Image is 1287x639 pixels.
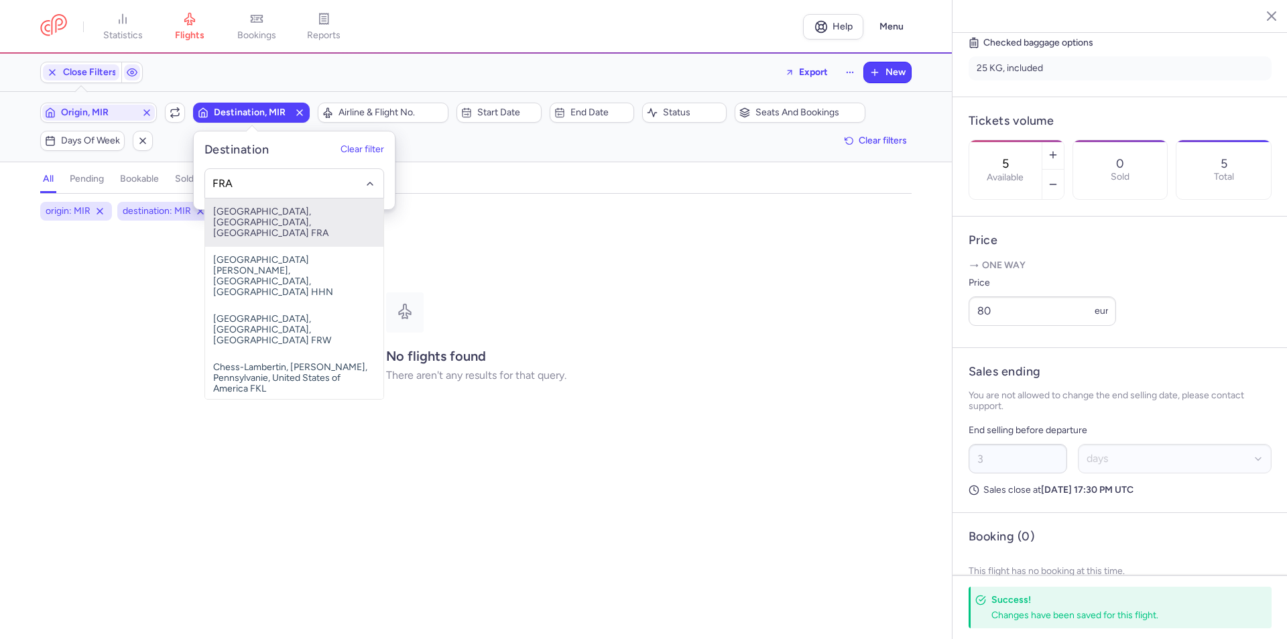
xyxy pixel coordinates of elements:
[859,135,907,146] span: Clear filters
[991,593,1242,606] h4: Success!
[237,30,276,42] span: bookings
[41,62,121,82] button: Close Filters
[61,107,136,118] span: Origin, MIR
[1095,305,1109,316] span: eur
[40,103,157,123] button: Origin, MIR
[885,67,906,78] span: New
[735,103,865,123] button: Seats and bookings
[871,14,912,40] button: Menu
[570,107,629,118] span: End date
[1214,172,1234,182] p: Total
[70,173,104,185] h4: pending
[89,12,156,42] a: statistics
[969,233,1272,248] h4: Price
[456,103,541,123] button: Start date
[175,30,204,42] span: flights
[1111,172,1129,182] p: Sold
[969,390,1272,412] p: You are not allowed to change the end selling date, please contact support.
[175,173,210,185] h4: sold out
[969,364,1040,380] h4: Sales ending
[120,173,159,185] h4: bookable
[386,369,566,382] p: There aren't any results for that query.
[987,172,1024,183] label: Available
[205,306,383,354] span: [GEOGRAPHIC_DATA], [GEOGRAPHIC_DATA], [GEOGRAPHIC_DATA] FRW
[205,247,383,306] span: [GEOGRAPHIC_DATA][PERSON_NAME], [GEOGRAPHIC_DATA], [GEOGRAPHIC_DATA] HHN
[969,113,1272,129] h4: Tickets volume
[103,30,143,42] span: statistics
[339,107,444,118] span: Airline & Flight No.
[1221,157,1227,170] p: 5
[969,555,1272,587] p: This flight has no booking at this time.
[969,259,1272,272] p: One way
[46,205,90,218] span: origin: MIR
[307,30,341,42] span: reports
[290,12,357,42] a: reports
[550,103,634,123] button: End date
[205,198,383,247] span: [GEOGRAPHIC_DATA], [GEOGRAPHIC_DATA], [GEOGRAPHIC_DATA] FRA
[833,21,853,32] span: Help
[193,103,310,123] button: Destination, MIR
[1041,484,1133,496] strong: [DATE] 17:30 PM UTC
[341,145,384,156] button: Clear filter
[123,205,191,218] span: destination: MIR
[318,103,448,123] button: Airline & Flight No.
[386,348,486,364] strong: No flights found
[969,422,1272,439] p: End selling before departure
[969,35,1272,51] h5: Checked baggage options
[991,609,1242,622] div: Changes have been saved for this flight.
[156,12,223,42] a: flights
[212,176,377,191] input: -searchbox
[969,484,1272,496] p: Sales close at
[63,67,117,78] span: Close Filters
[969,296,1116,326] input: ---
[776,62,837,83] button: Export
[840,131,912,151] button: Clear filters
[799,67,828,77] span: Export
[205,354,383,402] span: Chess-Lambertin, [PERSON_NAME], Pennsylvanie, United States of America FKL
[214,107,289,118] span: Destination, MIR
[969,529,1034,544] h4: Booking (0)
[969,56,1272,80] li: 25 KG, included
[803,14,863,40] a: Help
[61,135,120,146] span: Days of week
[223,12,290,42] a: bookings
[43,173,54,185] h4: all
[40,131,125,151] button: Days of week
[755,107,861,118] span: Seats and bookings
[1116,157,1124,170] p: 0
[969,275,1116,291] label: Price
[477,107,536,118] span: Start date
[663,107,722,118] span: Status
[642,103,727,123] button: Status
[204,142,269,158] h5: Destination
[864,62,911,82] button: New
[40,14,67,39] a: CitizenPlane red outlined logo
[969,444,1067,473] input: ##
